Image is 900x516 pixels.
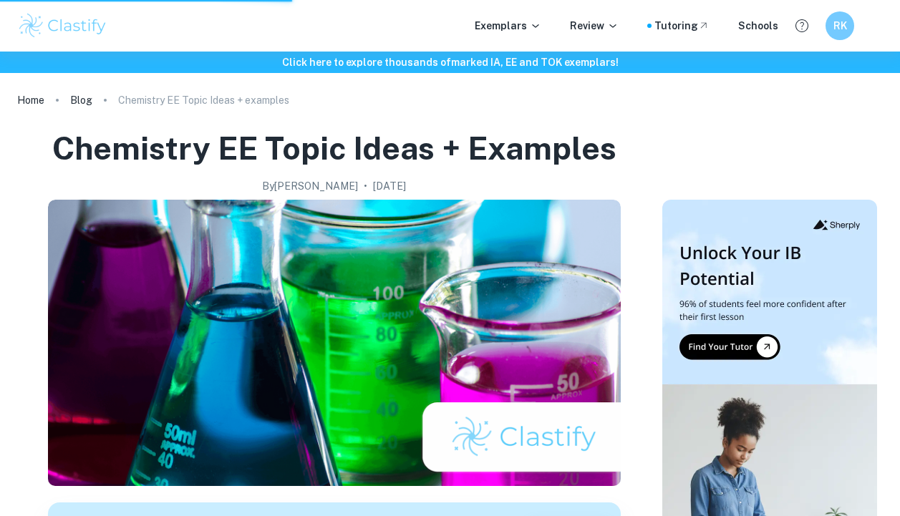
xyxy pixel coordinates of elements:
img: Chemistry EE Topic Ideas + examples cover image [48,200,621,486]
a: Schools [738,18,778,34]
a: Tutoring [654,18,710,34]
button: Help and Feedback [790,14,814,38]
p: Exemplars [475,18,541,34]
h1: Chemistry EE Topic Ideas + examples [52,127,616,170]
h2: By [PERSON_NAME] [262,178,358,194]
a: Blog [70,90,92,110]
p: • [364,178,367,194]
h6: Click here to explore thousands of marked IA, EE and TOK exemplars ! [3,54,897,70]
h2: [DATE] [373,178,406,194]
a: Home [17,90,44,110]
img: Clastify logo [17,11,108,40]
p: Chemistry EE Topic Ideas + examples [118,92,289,108]
button: RK [826,11,854,40]
h6: RK [832,18,848,34]
p: Review [570,18,619,34]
